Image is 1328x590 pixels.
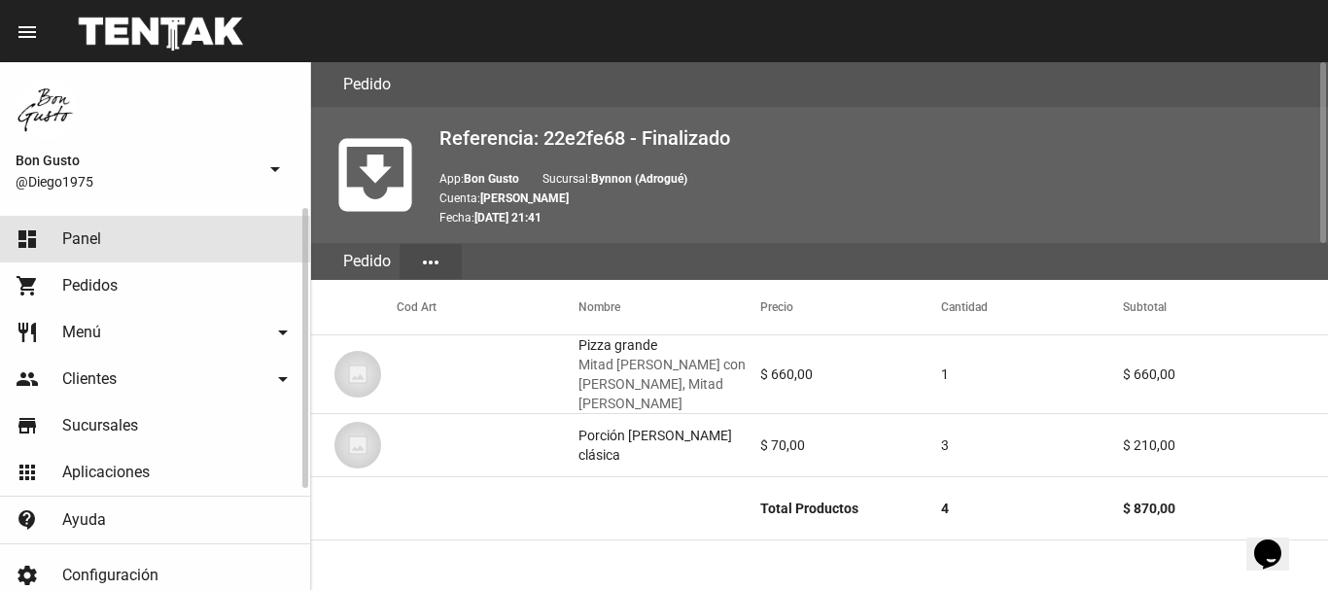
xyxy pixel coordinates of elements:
[334,422,381,469] img: 07c47add-75b0-4ce5-9aba-194f44787723.jpg
[464,172,519,186] b: Bon Gusto
[62,369,117,389] span: Clientes
[16,78,78,140] img: 8570adf9-ca52-4367-b116-ae09c64cf26e.jpg
[439,189,1312,208] p: Cuenta:
[16,508,39,532] mat-icon: contact_support
[474,211,542,225] b: [DATE] 21:41
[760,280,942,334] mat-header-cell: Precio
[1123,280,1328,334] mat-header-cell: Subtotal
[334,351,381,398] img: 07c47add-75b0-4ce5-9aba-194f44787723.jpg
[16,564,39,587] mat-icon: settings
[16,20,39,44] mat-icon: menu
[263,157,287,181] mat-icon: arrow_drop_down
[1123,414,1328,476] mat-cell: $ 210,00
[760,477,942,539] mat-cell: Total Productos
[1246,512,1309,571] iframe: chat widget
[16,227,39,251] mat-icon: dashboard
[941,477,1123,539] mat-cell: 4
[397,280,578,334] mat-header-cell: Cod Art
[16,461,39,484] mat-icon: apps
[62,229,101,249] span: Panel
[62,566,158,585] span: Configuración
[480,191,569,205] b: [PERSON_NAME]
[62,510,106,530] span: Ayuda
[16,149,256,172] span: Bon Gusto
[400,244,462,279] button: Elegir sección
[439,208,1312,227] p: Fecha:
[62,463,150,482] span: Aplicaciones
[271,321,295,344] mat-icon: arrow_drop_down
[578,335,760,413] div: Pizza grande
[62,323,101,342] span: Menú
[591,172,687,186] b: Bynnon (Adrogué)
[578,280,760,334] mat-header-cell: Nombre
[334,243,400,280] div: Pedido
[941,414,1123,476] mat-cell: 3
[327,126,424,224] mat-icon: move_to_inbox
[62,276,118,295] span: Pedidos
[16,172,256,191] span: @Diego1975
[271,367,295,391] mat-icon: arrow_drop_down
[760,414,942,476] mat-cell: $ 70,00
[941,343,1123,405] mat-cell: 1
[16,274,39,297] mat-icon: shopping_cart
[16,414,39,437] mat-icon: store
[941,280,1123,334] mat-header-cell: Cantidad
[578,426,760,465] div: Porción [PERSON_NAME] clásica
[419,251,442,274] mat-icon: more_horiz
[16,321,39,344] mat-icon: restaurant
[16,367,39,391] mat-icon: people
[760,343,942,405] mat-cell: $ 660,00
[62,416,138,435] span: Sucursales
[439,122,1312,154] h2: Referencia: 22e2fe68 - Finalizado
[1123,477,1328,539] mat-cell: $ 870,00
[578,355,760,413] span: Mitad [PERSON_NAME] con [PERSON_NAME], Mitad [PERSON_NAME]
[439,169,1312,189] p: App: Sucursal:
[343,71,391,98] h3: Pedido
[1123,343,1328,405] mat-cell: $ 660,00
